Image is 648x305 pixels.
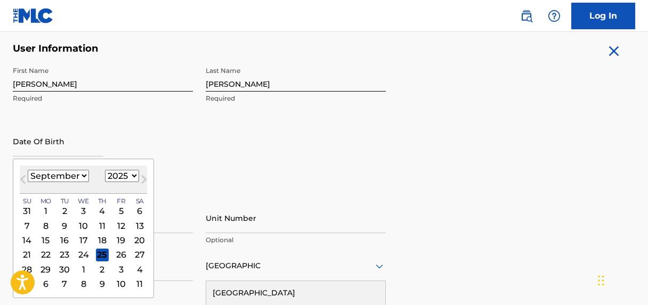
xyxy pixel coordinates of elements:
p: Optional [206,235,386,245]
div: Choose Saturday, September 20th, 2025 [133,234,146,246]
button: Previous Month [14,173,31,190]
iframe: Chat Widget [595,254,648,305]
div: Choose Thursday, September 4th, 2025 [96,204,109,217]
div: Choose Saturday, October 4th, 2025 [133,263,146,276]
div: Choose Sunday, September 28th, 2025 [21,263,34,276]
div: Choose Date [13,159,154,298]
div: Choose Friday, October 10th, 2025 [115,277,127,290]
div: Choose Friday, September 19th, 2025 [115,234,127,246]
div: Choose Monday, October 6th, 2025 [39,277,52,290]
div: [GEOGRAPHIC_DATA] [206,281,385,305]
div: Choose Monday, September 15th, 2025 [39,234,52,246]
h5: Personal Address [13,191,635,203]
div: Choose Monday, September 29th, 2025 [39,263,52,276]
div: Choose Saturday, September 13th, 2025 [133,219,146,232]
div: Choose Thursday, September 25th, 2025 [96,248,109,261]
div: Choose Thursday, October 2nd, 2025 [96,263,109,276]
span: We [78,196,89,205]
div: Choose Tuesday, September 2nd, 2025 [58,204,71,217]
p: Required [13,94,193,103]
div: Choose Monday, September 22nd, 2025 [39,248,52,261]
img: help [548,10,561,22]
div: Choose Sunday, September 21st, 2025 [21,248,34,261]
div: Help [544,5,565,27]
div: Choose Friday, September 12th, 2025 [115,219,127,232]
span: Su [23,196,31,205]
button: Next Month [135,173,152,190]
a: Log In [571,3,635,29]
div: Choose Wednesday, September 17th, 2025 [77,234,90,246]
div: Choose Saturday, October 11th, 2025 [133,277,146,290]
div: Choose Thursday, October 9th, 2025 [96,277,109,290]
div: Choose Tuesday, September 9th, 2025 [58,219,71,232]
div: Choose Monday, September 8th, 2025 [39,219,52,232]
div: Month September, 2025 [20,204,147,291]
span: Tu [61,196,69,205]
div: Choose Tuesday, September 16th, 2025 [58,234,71,246]
div: Choose Wednesday, September 3rd, 2025 [77,204,90,217]
div: Choose Friday, October 3rd, 2025 [115,263,127,276]
span: Fr [117,196,125,205]
h5: User Information [13,43,386,55]
img: close [605,43,622,60]
div: Choose Sunday, September 7th, 2025 [21,219,34,232]
img: search [520,10,533,22]
div: Choose Wednesday, September 24th, 2025 [77,248,90,261]
div: Choose Thursday, September 11th, 2025 [96,219,109,232]
span: Th [98,196,107,205]
span: Mo [40,196,51,205]
div: Choose Friday, September 26th, 2025 [115,248,127,261]
div: Drag [598,265,604,296]
p: Required [206,94,386,103]
div: Choose Wednesday, October 1st, 2025 [77,263,90,276]
div: Choose Tuesday, September 30th, 2025 [58,263,71,276]
div: Choose Sunday, August 31st, 2025 [21,204,34,217]
div: Choose Wednesday, October 8th, 2025 [77,277,90,290]
img: MLC Logo [13,8,54,23]
div: Choose Sunday, September 14th, 2025 [21,234,34,246]
div: Choose Tuesday, September 23rd, 2025 [58,248,71,261]
a: Public Search [516,5,537,27]
div: Choose Monday, September 1st, 2025 [39,204,52,217]
div: Choose Thursday, September 18th, 2025 [96,234,109,246]
span: Sa [136,196,144,205]
div: Choose Saturday, September 27th, 2025 [133,248,146,261]
div: Choose Tuesday, October 7th, 2025 [58,277,71,290]
div: Choose Friday, September 5th, 2025 [115,204,127,217]
div: Choose Wednesday, September 10th, 2025 [77,219,90,232]
div: Choose Saturday, September 6th, 2025 [133,204,146,217]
